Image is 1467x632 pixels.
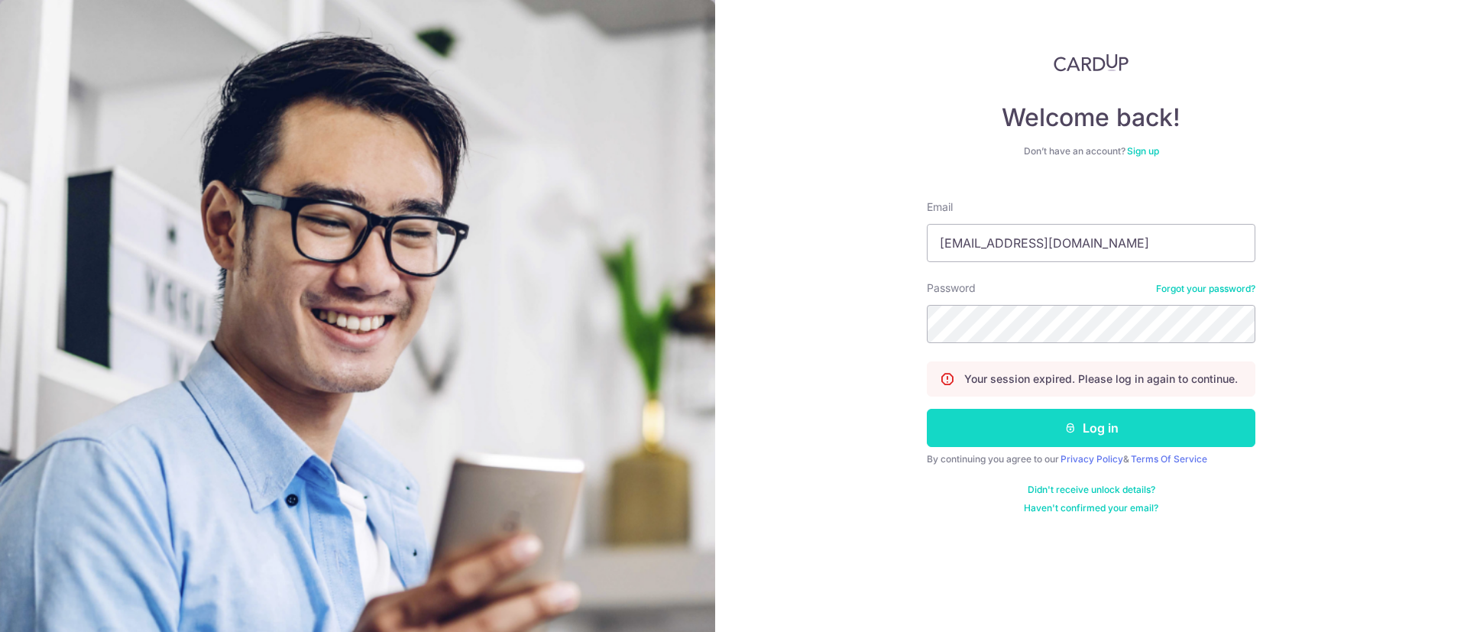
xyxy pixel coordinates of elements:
a: Privacy Policy [1061,453,1123,465]
img: CardUp Logo [1054,53,1129,72]
div: Don’t have an account? [927,145,1255,157]
a: Haven't confirmed your email? [1024,502,1158,514]
h4: Welcome back! [927,102,1255,133]
a: Terms Of Service [1131,453,1207,465]
button: Log in [927,409,1255,447]
p: Your session expired. Please log in again to continue. [964,371,1238,387]
a: Sign up [1127,145,1159,157]
label: Email [927,199,953,215]
div: By continuing you agree to our & [927,453,1255,465]
a: Forgot your password? [1156,283,1255,295]
label: Password [927,280,976,296]
input: Enter your Email [927,224,1255,262]
a: Didn't receive unlock details? [1028,484,1155,496]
